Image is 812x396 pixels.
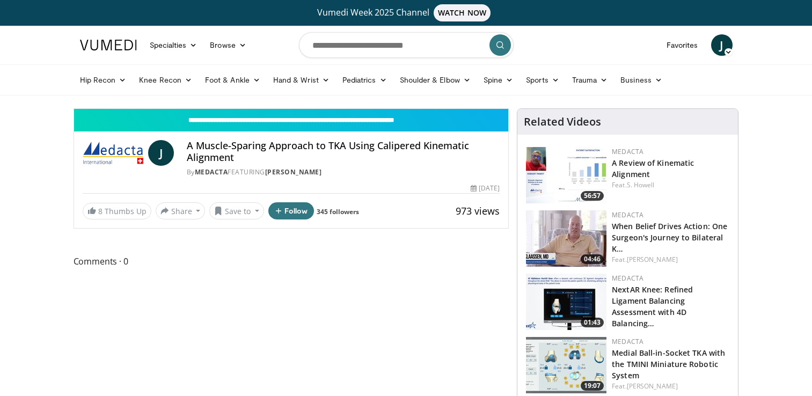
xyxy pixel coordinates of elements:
a: Business [614,69,669,91]
a: Browse [203,34,253,56]
span: 01:43 [581,318,604,327]
a: When Belief Drives Action: One Surgeon's Journey to Bilateral K… [612,221,727,254]
a: Shoulder & Elbow [393,69,477,91]
a: Trauma [566,69,615,91]
a: Medacta [612,210,643,219]
div: Feat. [612,180,729,190]
input: Search topics, interventions [299,32,514,58]
img: Medacta [83,140,144,166]
div: [DATE] [471,184,500,193]
a: Hip Recon [74,69,133,91]
span: 19:07 [581,381,604,391]
a: 04:46 [526,210,606,267]
a: 56:57 [526,147,606,203]
img: e7443d18-596a-449b-86f2-a7ae2f76b6bd.150x105_q85_crop-smart_upscale.jpg [526,210,606,267]
span: 973 views [456,204,500,217]
span: 04:46 [581,254,604,264]
a: Medacta [612,337,643,346]
a: Pediatrics [336,69,393,91]
button: Follow [268,202,314,219]
a: 19:07 [526,337,606,393]
a: Medacta [612,274,643,283]
a: Foot & Ankle [199,69,267,91]
a: Medacta [195,167,228,177]
button: Share [156,202,206,219]
span: WATCH NOW [434,4,491,21]
a: Medacta [612,147,643,156]
a: S. Howell [627,180,655,189]
a: Vumedi Week 2025 ChannelWATCH NOW [82,4,731,21]
h4: A Muscle-Sparing Approach to TKA Using Calipered Kinematic Alignment [187,140,500,163]
img: 6a8baa29-1674-4a99-9eca-89e914d57116.150x105_q85_crop-smart_upscale.jpg [526,274,606,330]
a: Spine [477,69,520,91]
div: Feat. [612,255,729,265]
div: By FEATURING [187,167,500,177]
a: 8 Thumbs Up [83,203,151,219]
h4: Related Videos [524,115,601,128]
a: [PERSON_NAME] [627,382,678,391]
span: 56:57 [581,191,604,201]
a: Knee Recon [133,69,199,91]
a: Specialties [143,34,204,56]
a: [PERSON_NAME] [265,167,322,177]
span: 8 [98,206,103,216]
img: e4c7c2de-3208-4948-8bee-7202992581dd.150x105_q85_crop-smart_upscale.jpg [526,337,606,393]
span: Comments 0 [74,254,509,268]
a: J [711,34,733,56]
a: J [148,140,174,166]
a: Sports [520,69,566,91]
a: Hand & Wrist [267,69,336,91]
a: NextAR Knee: Refined Ligament Balancing Assessment with 4D Balancing… [612,284,693,328]
a: Medial Ball-in-Socket TKA with the TMINI Miniature Robotic System [612,348,725,380]
a: [PERSON_NAME] [627,255,678,264]
div: Feat. [612,382,729,391]
a: A Review of Kinematic Alignment [612,158,694,179]
img: VuMedi Logo [80,40,137,50]
button: Save to [209,202,264,219]
img: f98fa1a1-3411-4bfe-8299-79a530ffd7ff.150x105_q85_crop-smart_upscale.jpg [526,147,606,203]
a: 345 followers [317,207,359,216]
a: 01:43 [526,274,606,330]
a: Favorites [660,34,705,56]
